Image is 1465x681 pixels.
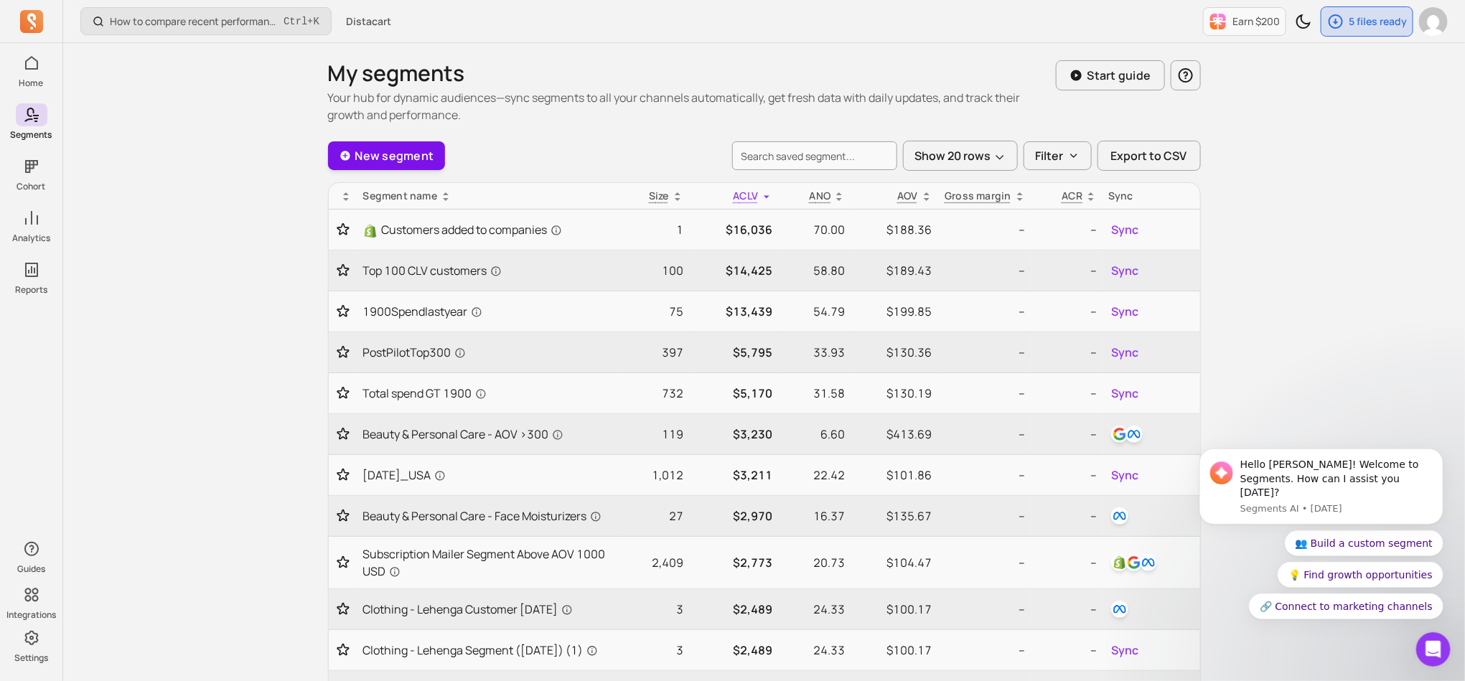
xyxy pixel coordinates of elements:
p: 3 [624,601,683,618]
span: Sync [1111,466,1138,484]
a: Subscription Mailer Segment Above AOV 1000 USD [363,545,613,580]
iframe: Intercom notifications message [1178,347,1465,642]
h1: My segments [328,60,1056,86]
p: $2,773 [695,554,773,571]
button: Sync [1108,300,1141,323]
span: Sync [1111,221,1138,238]
a: Top 100 CLV customers [363,262,613,279]
p: -- [1037,601,1097,618]
p: -- [944,344,1026,361]
p: $130.36 [856,344,932,361]
p: -- [944,601,1026,618]
p: $5,795 [695,344,773,361]
button: Toggle favorite [334,555,352,570]
span: Customers added to companies [382,221,562,238]
p: $2,970 [695,507,773,525]
p: -- [1037,426,1097,443]
p: -- [944,507,1026,525]
p: Your hub for dynamic audiences—sync segments to all your channels automatically, get fresh data w... [328,89,1056,123]
span: Beauty & Personal Care - Face Moisturizers [363,507,602,525]
p: Segments [11,129,52,141]
img: facebook [1111,601,1128,618]
button: Toggle favorite [334,509,352,523]
button: Export to CSV [1097,141,1201,171]
button: Toggle favorite [334,602,352,616]
p: 33.93 [784,344,845,361]
p: $199.85 [856,303,932,320]
p: Cohort [17,181,46,192]
span: Sync [1111,303,1138,320]
p: 31.58 [784,385,845,402]
button: Filter [1024,141,1092,170]
p: $3,211 [695,466,773,484]
p: How to compare recent performance to last year or last month? [110,14,278,29]
p: AOV [897,189,918,203]
a: Beauty & Personal Care - AOV >300 [363,426,613,443]
p: 24.33 [784,642,845,659]
button: Toggle favorite [334,386,352,400]
p: Integrations [6,609,56,621]
span: Sync [1111,344,1138,361]
button: Sync [1108,639,1141,662]
button: Guides [16,535,47,578]
p: 58.80 [784,262,845,279]
p: $101.86 [856,466,932,484]
a: Clothing - Lehenga Customer [DATE] [363,601,613,618]
p: Settings [14,652,48,664]
p: 6.60 [784,426,845,443]
img: facebook [1125,426,1143,443]
p: -- [1037,507,1097,525]
p: 54.79 [784,303,845,320]
span: Export to CSV [1111,147,1187,164]
p: -- [944,554,1026,571]
span: Clothing - Lehenga Segment ([DATE]) (1) [363,642,598,659]
p: -- [944,466,1026,484]
button: facebook [1108,504,1131,527]
button: Toggle favorite [334,643,352,657]
a: 1900Spendlastyear [363,303,613,320]
p: 3 [624,642,683,659]
p: 1,012 [624,466,683,484]
span: PostPilotTop300 [363,344,466,361]
span: Top 100 CLV customers [363,262,502,279]
a: Total spend GT 1900 [363,385,613,402]
div: Segment name [363,189,613,203]
p: 70.00 [784,221,845,238]
button: googlefacebook [1108,423,1146,446]
p: $16,036 [695,221,773,238]
a: [DATE]_USA [363,466,613,484]
p: -- [1037,262,1097,279]
p: -- [944,385,1026,402]
button: Sync [1108,464,1141,487]
button: How to compare recent performance to last year or last month?Ctrl+K [80,7,332,35]
p: -- [944,642,1026,659]
p: 27 [624,507,683,525]
p: Filter [1036,147,1064,164]
img: facebook [1140,554,1157,571]
p: -- [1037,344,1097,361]
button: Toggle favorite [334,427,352,441]
p: 22.42 [784,466,845,484]
p: $135.67 [856,507,932,525]
p: $104.47 [856,554,932,571]
img: avatar [1419,7,1448,36]
span: Sync [1111,642,1138,659]
img: shopify_customer_tag [1111,554,1128,571]
span: Clothing - Lehenga Customer [DATE] [363,601,573,618]
button: facebook [1108,598,1131,621]
p: -- [1037,221,1097,238]
p: -- [1037,466,1097,484]
div: Sync [1108,189,1194,203]
p: $100.17 [856,642,932,659]
p: 24.33 [784,601,845,618]
button: Toggle favorite [334,304,352,319]
button: Start guide [1056,60,1165,90]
